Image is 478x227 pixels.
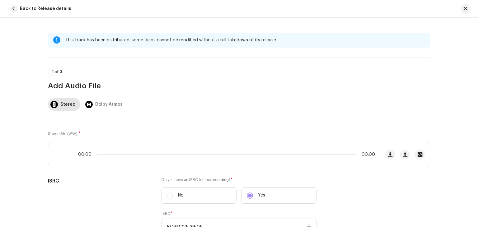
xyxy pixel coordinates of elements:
label: ISRC [162,211,172,216]
div: This track has been distributed: some fields cannot be modified without a full takedown of its re... [65,36,425,44]
div: Dolby Atmos [95,98,123,111]
p: Yes [258,192,265,199]
h5: ISRC [48,177,152,185]
h3: Add Audio File [48,81,430,91]
label: Do you have an ISRC for this recording? [162,177,316,182]
span: 00:00 [359,152,375,157]
p: No [178,192,184,199]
